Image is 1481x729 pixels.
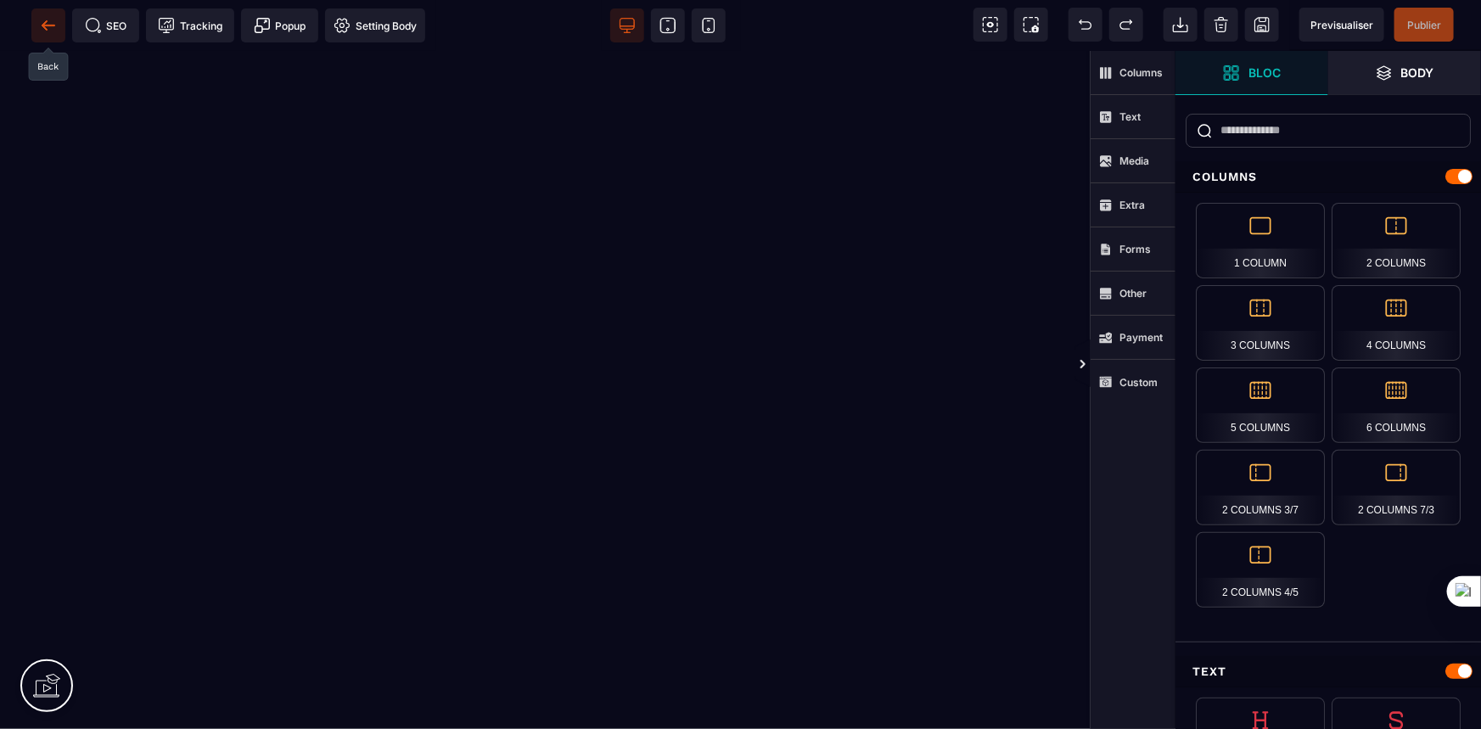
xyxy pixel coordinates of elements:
[85,17,127,34] span: SEO
[1299,8,1384,42] span: Preview
[1401,66,1434,79] strong: Body
[1119,287,1147,300] strong: Other
[1119,243,1151,255] strong: Forms
[1119,110,1141,123] strong: Text
[1332,203,1461,278] div: 2 Columns
[1332,285,1461,361] div: 4 Columns
[1332,367,1461,443] div: 6 Columns
[1119,199,1145,211] strong: Extra
[1248,66,1281,79] strong: Bloc
[158,17,222,34] span: Tracking
[1119,154,1149,167] strong: Media
[1196,367,1325,443] div: 5 Columns
[254,17,306,34] span: Popup
[334,17,417,34] span: Setting Body
[1014,8,1048,42] span: Screenshot
[1196,450,1325,525] div: 2 Columns 3/7
[1175,161,1481,193] div: Columns
[1328,51,1481,95] span: Open Layer Manager
[1119,376,1158,389] strong: Custom
[1119,66,1163,79] strong: Columns
[1196,285,1325,361] div: 3 Columns
[1310,19,1373,31] span: Previsualiser
[1175,51,1328,95] span: Open Blocks
[1332,450,1461,525] div: 2 Columns 7/3
[973,8,1007,42] span: View components
[1175,656,1481,687] div: Text
[1196,532,1325,608] div: 2 Columns 4/5
[1119,331,1163,344] strong: Payment
[1196,203,1325,278] div: 1 Column
[1407,19,1441,31] span: Publier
